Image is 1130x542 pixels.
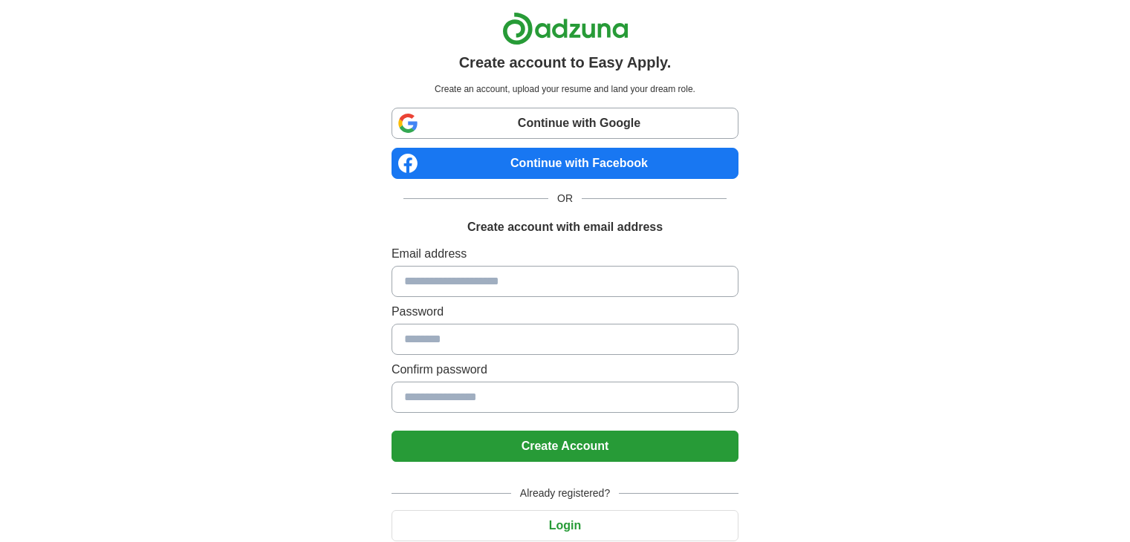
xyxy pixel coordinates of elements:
a: Continue with Google [392,108,738,139]
label: Email address [392,245,738,263]
span: Already registered? [511,486,619,501]
p: Create an account, upload your resume and land your dream role. [394,82,736,96]
a: Login [392,519,738,532]
button: Login [392,510,738,541]
h1: Create account with email address [467,218,663,236]
a: Continue with Facebook [392,148,738,179]
span: OR [548,191,582,206]
button: Create Account [392,431,738,462]
img: Adzuna logo [502,12,629,45]
label: Confirm password [392,361,738,379]
h1: Create account to Easy Apply. [459,51,672,74]
label: Password [392,303,738,321]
